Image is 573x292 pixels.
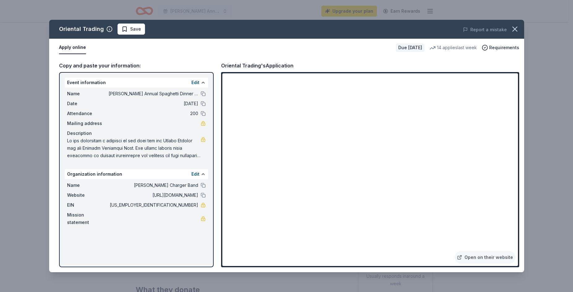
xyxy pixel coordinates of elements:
[67,110,109,117] span: Attendance
[67,90,109,97] span: Name
[67,191,109,199] span: Website
[67,137,201,159] span: Lo ips dolorsitam c adipisci el sed doei tem inc Utlabo Etdolor mag ali Enimadm Veniamqui Nost. E...
[489,44,519,51] span: Requirements
[430,44,477,51] div: 14 applies last week
[109,182,198,189] span: [PERSON_NAME] Charger Band
[65,78,208,88] div: Event information
[130,25,141,33] span: Save
[109,90,198,97] span: [PERSON_NAME] Annual Spaghetti Dinner and Silent Auction
[67,100,109,107] span: Date
[109,100,198,107] span: [DATE]
[482,44,519,51] button: Requirements
[455,251,515,264] a: Open on their website
[221,62,293,70] div: Oriental Trading's Application
[67,211,109,226] span: Mission statement
[109,110,198,117] span: 200
[118,24,145,35] button: Save
[67,120,109,127] span: Mailing address
[59,41,86,54] button: Apply online
[109,201,198,209] span: [US_EMPLOYER_IDENTIFICATION_NUMBER]
[463,26,507,33] button: Report a mistake
[67,201,109,209] span: EIN
[67,182,109,189] span: Name
[59,24,104,34] div: Oriental Trading
[396,43,425,52] div: Due [DATE]
[191,79,199,86] button: Edit
[109,191,198,199] span: [URL][DOMAIN_NAME]
[67,130,206,137] div: Description
[59,62,214,70] div: Copy and paste your information:
[65,169,208,179] div: Organization information
[191,170,199,178] button: Edit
